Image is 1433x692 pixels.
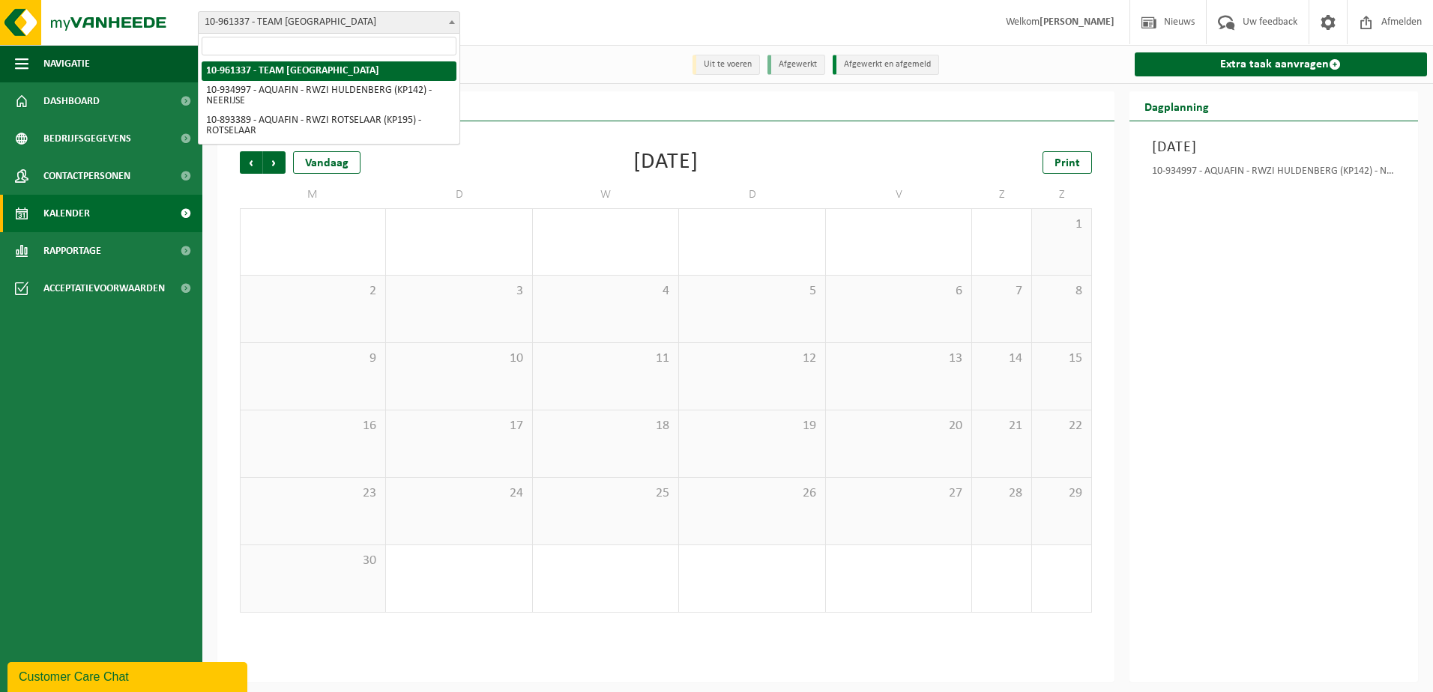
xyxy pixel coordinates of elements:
[833,485,964,502] span: 27
[386,181,532,208] td: D
[1032,181,1092,208] td: Z
[1040,216,1084,233] span: 1
[263,151,286,174] span: Volgende
[540,350,671,367] span: 11
[687,485,817,502] span: 26
[533,181,679,208] td: W
[43,232,101,270] span: Rapportage
[1040,16,1114,28] strong: [PERSON_NAME]
[1135,52,1428,76] a: Extra taak aanvragen
[393,485,524,502] span: 24
[202,111,456,141] li: 10-893389 - AQUAFIN - RWZI ROTSELAAR (KP195) - ROTSELAAR
[240,181,386,208] td: M
[393,283,524,300] span: 3
[202,81,456,111] li: 10-934997 - AQUAFIN - RWZI HULDENBERG (KP142) - NEERIJSE
[833,350,964,367] span: 13
[202,61,456,81] li: 10-961337 - TEAM [GEOGRAPHIC_DATA]
[693,55,760,75] li: Uit te voeren
[633,151,699,174] div: [DATE]
[1152,166,1396,181] div: 10-934997 - AQUAFIN - RWZI HULDENBERG (KP142) - NEERIJSE
[540,283,671,300] span: 4
[687,418,817,434] span: 19
[248,350,378,367] span: 9
[767,55,825,75] li: Afgewerkt
[293,151,360,174] div: Vandaag
[43,195,90,232] span: Kalender
[833,283,964,300] span: 6
[43,82,100,120] span: Dashboard
[687,283,817,300] span: 5
[687,350,817,367] span: 12
[393,418,524,434] span: 17
[43,270,165,307] span: Acceptatievoorwaarden
[980,283,1024,300] span: 7
[1043,151,1092,174] a: Print
[1152,136,1396,159] h3: [DATE]
[833,55,939,75] li: Afgewerkt en afgemeld
[1040,485,1084,502] span: 29
[248,485,378,502] span: 23
[393,350,524,367] span: 10
[248,553,378,569] span: 30
[199,12,459,33] span: 10-961337 - TEAM LEUVEN
[1040,283,1084,300] span: 8
[248,418,378,434] span: 16
[1055,157,1080,169] span: Print
[198,11,460,34] span: 10-961337 - TEAM LEUVEN
[833,418,964,434] span: 20
[43,120,131,157] span: Bedrijfsgegevens
[540,485,671,502] span: 25
[240,151,262,174] span: Vorige
[1040,350,1084,367] span: 15
[1129,91,1224,121] h2: Dagplanning
[43,157,130,195] span: Contactpersonen
[980,485,1024,502] span: 28
[540,418,671,434] span: 18
[7,659,250,692] iframe: chat widget
[43,45,90,82] span: Navigatie
[679,181,825,208] td: D
[826,181,972,208] td: V
[980,418,1024,434] span: 21
[248,283,378,300] span: 2
[1040,418,1084,434] span: 22
[972,181,1032,208] td: Z
[980,350,1024,367] span: 14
